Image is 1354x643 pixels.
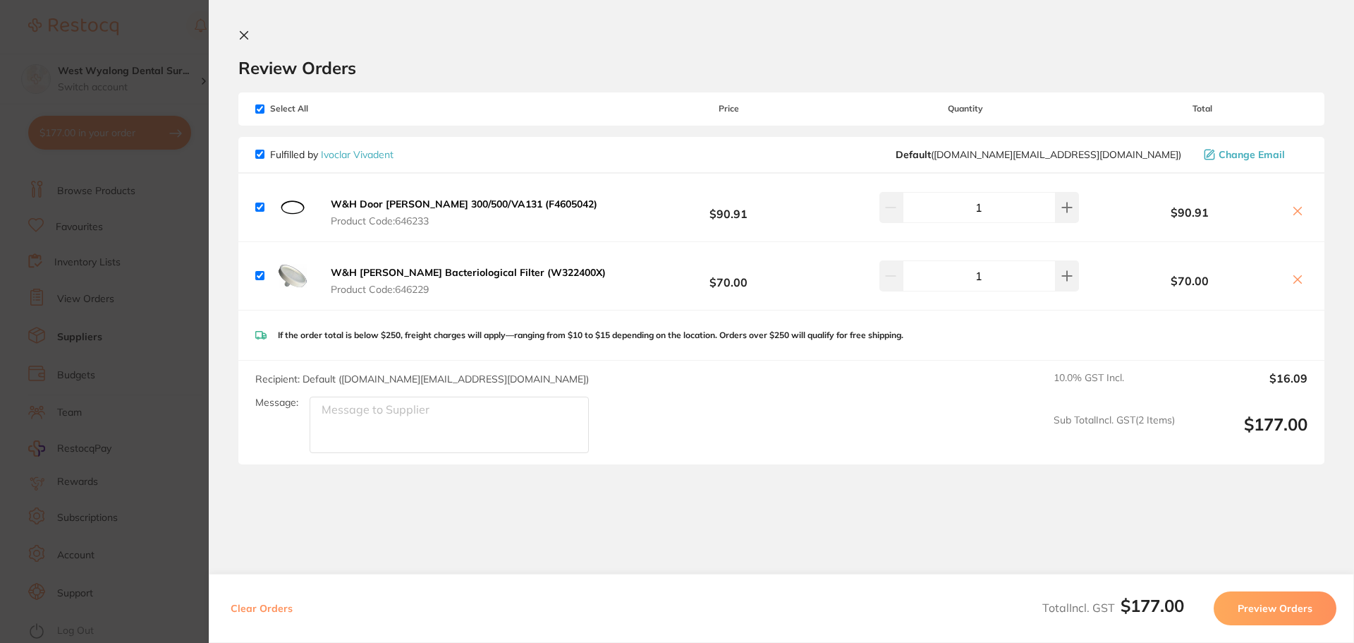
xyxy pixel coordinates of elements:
button: Clear Orders [226,591,297,625]
button: Change Email [1200,148,1307,161]
p: If the order total is below $250, freight charges will apply—ranging from $10 to $15 depending on... [278,330,903,340]
b: $70.00 [623,263,834,289]
b: W&H Door [PERSON_NAME] 300/500/VA131 (F4605042) [331,198,597,210]
img: NDBtaTZ5ag [270,253,315,299]
b: $177.00 [1121,595,1184,616]
label: Message: [255,397,298,409]
span: Quantity [834,104,1097,114]
span: Product Code: 646233 [331,215,597,227]
span: Price [623,104,834,114]
span: Change Email [1219,149,1285,160]
span: orders.au@ivoclar.com [896,149,1181,160]
span: Recipient: Default ( [DOMAIN_NAME][EMAIL_ADDRESS][DOMAIN_NAME] ) [255,373,589,385]
b: $70.00 [1097,275,1282,287]
span: Select All [255,104,396,114]
button: W&H [PERSON_NAME] Bacteriological Filter (W322400X) Product Code:646229 [327,266,610,296]
output: $16.09 [1186,372,1307,403]
b: W&H [PERSON_NAME] Bacteriological Filter (W322400X) [331,266,606,279]
span: 10.0 % GST Incl. [1054,372,1175,403]
img: b3l0cThhNA [270,185,315,230]
span: Total Incl. GST [1042,601,1184,615]
h2: Review Orders [238,57,1324,78]
button: W&H Door [PERSON_NAME] 300/500/VA131 (F4605042) Product Code:646233 [327,198,602,227]
p: Fulfilled by [270,149,394,160]
span: Product Code: 646229 [331,284,606,295]
b: $90.91 [1097,206,1282,219]
output: $177.00 [1186,414,1307,453]
span: Sub Total Incl. GST ( 2 Items) [1054,414,1175,453]
b: $90.91 [623,194,834,220]
b: Default [896,148,931,161]
button: Preview Orders [1214,591,1336,625]
a: Ivoclar Vivadent [321,148,394,161]
span: Total [1097,104,1307,114]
